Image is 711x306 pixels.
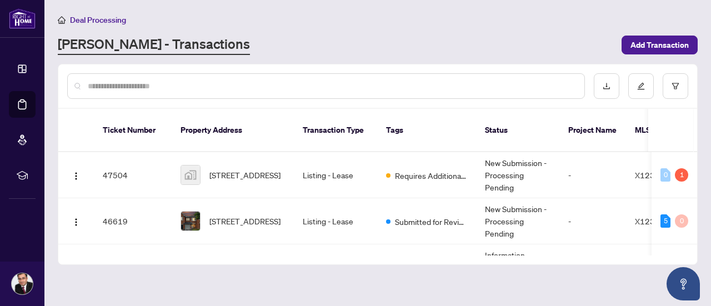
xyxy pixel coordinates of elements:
[181,165,200,184] img: thumbnail-img
[559,109,626,152] th: Project Name
[559,244,626,303] td: -
[58,16,66,24] span: home
[672,82,679,90] span: filter
[58,35,250,55] a: [PERSON_NAME] - Transactions
[630,36,689,54] span: Add Transaction
[294,109,377,152] th: Transaction Type
[635,216,680,226] span: X12317396
[603,82,610,90] span: download
[172,109,294,152] th: Property Address
[559,152,626,198] td: -
[476,244,559,303] td: Information Updated - Processing Pending
[294,152,377,198] td: Listing - Lease
[635,170,680,180] span: X12329218
[559,198,626,244] td: -
[660,168,670,182] div: 0
[667,267,700,300] button: Open asap
[94,109,172,152] th: Ticket Number
[476,109,559,152] th: Status
[663,73,688,99] button: filter
[72,172,81,180] img: Logo
[395,215,467,228] span: Submitted for Review
[294,244,377,303] td: Deal - Agent Double End Sale
[94,198,172,244] td: 46619
[12,273,33,294] img: Profile Icon
[94,244,172,303] td: 45497
[70,15,126,25] span: Deal Processing
[626,109,693,152] th: MLS #
[209,169,281,181] span: [STREET_ADDRESS]
[67,166,85,184] button: Logo
[67,212,85,230] button: Logo
[476,198,559,244] td: New Submission - Processing Pending
[94,152,172,198] td: 47504
[675,168,688,182] div: 1
[395,169,467,182] span: Requires Additional Docs
[377,109,476,152] th: Tags
[637,82,645,90] span: edit
[294,198,377,244] td: Listing - Lease
[9,8,36,29] img: logo
[72,218,81,227] img: Logo
[476,152,559,198] td: New Submission - Processing Pending
[209,215,281,227] span: [STREET_ADDRESS]
[622,36,698,54] button: Add Transaction
[181,212,200,230] img: thumbnail-img
[660,214,670,228] div: 5
[675,214,688,228] div: 0
[594,73,619,99] button: download
[628,73,654,99] button: edit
